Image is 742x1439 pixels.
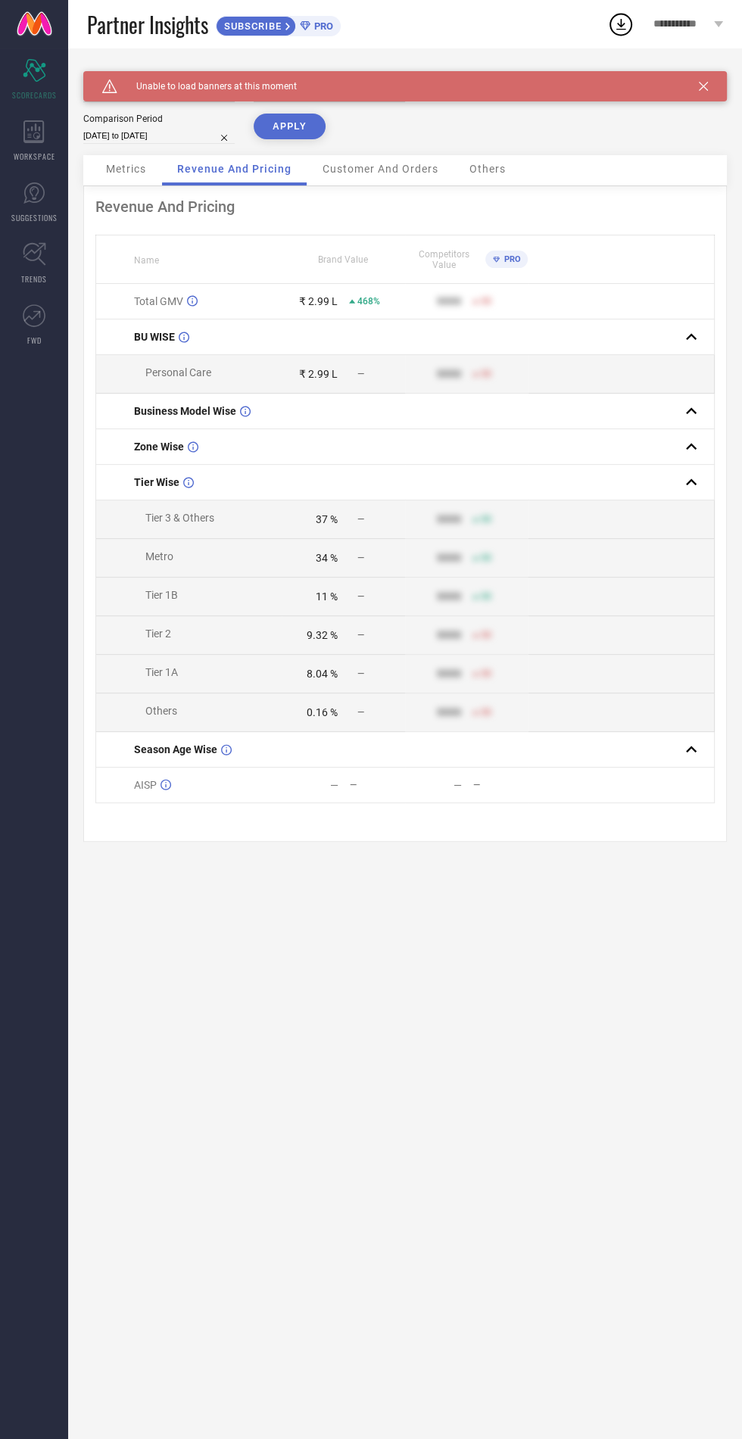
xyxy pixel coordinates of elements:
[83,114,235,124] div: Comparison Period
[357,553,364,563] span: —
[14,151,55,162] span: WORKSPACE
[254,114,326,139] button: APPLY
[607,11,634,38] div: Open download list
[117,81,297,92] span: Unable to load banners at this moment
[481,668,491,679] span: 50
[481,296,491,307] span: 50
[307,629,338,641] div: 9.32 %
[134,331,175,343] span: BU WISE
[27,335,42,346] span: FWD
[145,628,171,640] span: Tier 2
[316,513,338,525] div: 37 %
[437,368,461,380] div: 9999
[350,780,404,790] div: —
[500,254,520,264] span: PRO
[357,668,364,679] span: —
[481,514,491,525] span: 50
[299,368,338,380] div: ₹ 2.99 L
[12,89,57,101] span: SCORECARDS
[217,20,285,32] span: SUBSCRIBE
[307,668,338,680] div: 8.04 %
[134,476,179,488] span: Tier Wise
[11,212,58,223] span: SUGGESTIONS
[318,254,368,265] span: Brand Value
[134,743,217,755] span: Season Age Wise
[145,366,211,378] span: Personal Care
[481,707,491,718] span: 50
[437,668,461,680] div: 9999
[316,552,338,564] div: 34 %
[145,589,178,601] span: Tier 1B
[307,706,338,718] div: 0.16 %
[134,441,184,453] span: Zone Wise
[357,369,364,379] span: —
[145,512,214,524] span: Tier 3 & Others
[437,706,461,718] div: 9999
[83,71,235,82] div: Brand
[106,163,146,175] span: Metrics
[481,369,491,379] span: 50
[145,666,178,678] span: Tier 1A
[357,514,364,525] span: —
[437,295,461,307] div: 9999
[134,295,183,307] span: Total GMV
[473,780,528,790] div: —
[357,296,380,307] span: 468%
[216,12,341,36] a: SUBSCRIBEPRO
[316,590,338,603] div: 11 %
[21,273,47,285] span: TRENDS
[323,163,438,175] span: Customer And Orders
[310,20,333,32] span: PRO
[357,591,364,602] span: —
[469,163,506,175] span: Others
[145,550,173,562] span: Metro
[299,295,338,307] div: ₹ 2.99 L
[95,198,715,216] div: Revenue And Pricing
[481,591,491,602] span: 50
[330,779,338,791] div: —
[83,128,235,144] input: Select comparison period
[437,590,461,603] div: 9999
[145,705,177,717] span: Others
[437,552,461,564] div: 9999
[87,9,208,40] span: Partner Insights
[437,513,461,525] div: 9999
[437,629,461,641] div: 9999
[481,630,491,640] span: 50
[357,630,364,640] span: —
[481,553,491,563] span: 50
[454,779,462,791] div: —
[134,405,236,417] span: Business Model Wise
[177,163,291,175] span: Revenue And Pricing
[134,255,159,266] span: Name
[134,779,157,791] span: AISP
[357,707,364,718] span: —
[406,249,482,270] span: Competitors Value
